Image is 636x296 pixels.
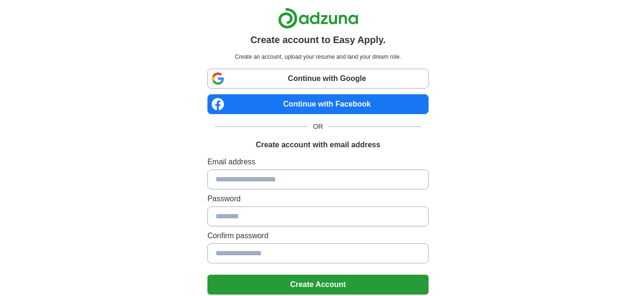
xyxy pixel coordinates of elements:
h1: Create account to Easy Apply. [251,33,386,47]
p: Create an account, upload your resume and land your dream role. [209,53,427,61]
label: Confirm password [207,230,429,242]
a: Continue with Google [207,69,429,89]
label: Password [207,193,429,205]
img: Adzuna logo [278,8,358,29]
button: Create Account [207,275,429,295]
a: Continue with Facebook [207,94,429,114]
h1: Create account with email address [256,139,380,151]
label: Email address [207,156,429,168]
span: OR [307,122,329,132]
